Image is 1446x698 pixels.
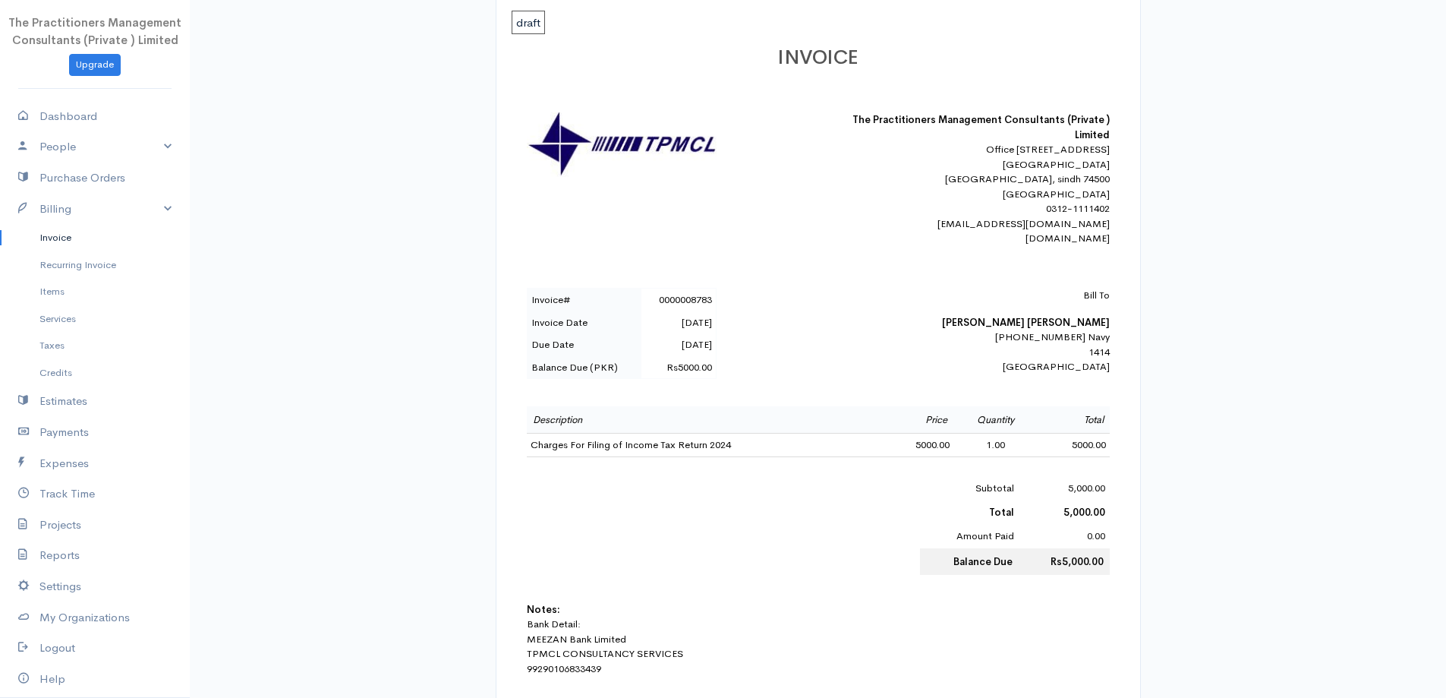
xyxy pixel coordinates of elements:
td: Price [882,406,953,434]
div: [PHONE_NUMBER] Navy 1414 [GEOGRAPHIC_DATA] [844,288,1110,374]
b: 5,000.00 [1063,506,1105,519]
td: Due Date [527,333,641,356]
td: 0000008783 [641,289,716,311]
td: Invoice# [527,289,641,311]
p: Bill To [844,288,1110,303]
td: Amount Paid [920,524,1019,548]
h1: INVOICE [527,47,1110,69]
td: Balance Due [920,548,1019,576]
td: 0.00 [1019,524,1109,548]
td: Charges For Filing of Income Tax Return 2024 [527,434,883,457]
td: Rs5000.00 [641,356,716,379]
p: Bank Detail: MEEZAN Bank Limited TPMCL CONSULTANCY SERVICES 99290106833439 [527,617,1110,676]
span: The Practitioners Management Consultants (Private ) Limited [8,15,181,47]
td: Invoice Date [527,311,641,334]
b: The Practitioners Management Consultants (Private ) Limited [852,113,1110,141]
img: logo-30862.jpg [527,112,717,177]
a: Upgrade [69,54,121,76]
td: [DATE] [641,333,716,356]
td: 5000.00 [1038,434,1109,457]
b: Notes: [527,603,560,616]
div: Office [STREET_ADDRESS] [GEOGRAPHIC_DATA] [GEOGRAPHIC_DATA], sindh 74500 [GEOGRAPHIC_DATA] 0312-1... [844,142,1110,246]
td: Rs5,000.00 [1019,548,1109,576]
td: 5,000.00 [1019,476,1109,501]
b: [PERSON_NAME] [PERSON_NAME] [942,316,1110,329]
td: Subtotal [920,476,1019,501]
td: 5000.00 [882,434,953,457]
span: draft [512,11,545,34]
td: 1.00 [953,434,1038,457]
b: Total [989,506,1014,519]
td: Total [1038,406,1109,434]
td: [DATE] [641,311,716,334]
td: Balance Due (PKR) [527,356,641,379]
td: Quantity [953,406,1038,434]
td: Description [527,406,883,434]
